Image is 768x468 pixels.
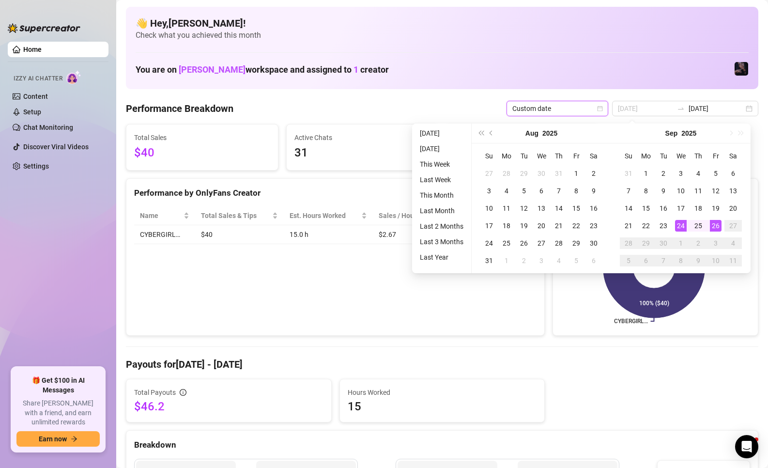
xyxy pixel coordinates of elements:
[677,105,685,112] span: swap-right
[416,127,467,139] li: [DATE]
[585,252,602,269] td: 2025-09-06
[553,220,565,232] div: 21
[707,165,724,182] td: 2025-09-05
[637,200,655,217] td: 2025-09-15
[570,185,582,197] div: 8
[692,255,704,266] div: 9
[515,252,533,269] td: 2025-09-02
[675,255,687,266] div: 8
[480,217,498,234] td: 2025-08-17
[637,165,655,182] td: 2025-09-01
[416,205,467,217] li: Last Month
[348,399,537,414] span: 15
[23,124,73,131] a: Chat Monitoring
[416,174,467,186] li: Last Week
[710,220,722,232] div: 26
[620,165,637,182] td: 2025-08-31
[570,168,582,179] div: 1
[501,237,512,249] div: 25
[553,255,565,266] div: 4
[515,165,533,182] td: 2025-07-29
[710,203,722,214] div: 19
[501,168,512,179] div: 28
[675,237,687,249] div: 1
[692,203,704,214] div: 18
[585,165,602,182] td: 2025-08-02
[597,106,603,111] span: calendar
[623,185,634,197] div: 7
[498,147,515,165] th: Mo
[655,147,672,165] th: Tu
[620,200,637,217] td: 2025-09-14
[710,255,722,266] div: 10
[655,200,672,217] td: 2025-09-16
[134,206,195,225] th: Name
[675,220,687,232] div: 24
[501,255,512,266] div: 1
[284,225,373,244] td: 15.0 h
[480,147,498,165] th: Su
[71,436,77,442] span: arrow-right
[416,143,467,155] li: [DATE]
[512,101,602,116] span: Custom date
[480,200,498,217] td: 2025-08-10
[134,132,270,143] span: Total Sales
[134,144,270,162] span: $40
[416,220,467,232] li: Last 2 Months
[585,234,602,252] td: 2025-08-30
[16,399,100,427] span: Share [PERSON_NAME] with a friend, and earn unlimited rewards
[180,389,186,396] span: info-circle
[501,185,512,197] div: 4
[637,147,655,165] th: Mo
[518,255,530,266] div: 2
[515,217,533,234] td: 2025-08-19
[585,217,602,234] td: 2025-08-23
[195,206,284,225] th: Total Sales & Tips
[570,203,582,214] div: 15
[672,182,690,200] td: 2025-09-10
[553,168,565,179] div: 31
[498,182,515,200] td: 2025-08-04
[655,165,672,182] td: 2025-09-02
[568,200,585,217] td: 2025-08-15
[623,203,634,214] div: 14
[550,234,568,252] td: 2025-08-28
[480,234,498,252] td: 2025-08-24
[136,30,749,41] span: Check what you achieved this month
[623,237,634,249] div: 28
[201,210,270,221] span: Total Sales & Tips
[623,255,634,266] div: 5
[570,220,582,232] div: 22
[536,220,547,232] div: 20
[658,203,669,214] div: 16
[710,237,722,249] div: 3
[692,168,704,179] div: 4
[672,252,690,269] td: 2025-10-08
[707,200,724,217] td: 2025-09-19
[179,64,246,75] span: [PERSON_NAME]
[498,234,515,252] td: 2025-08-25
[553,237,565,249] div: 28
[550,217,568,234] td: 2025-08-21
[724,165,742,182] td: 2025-09-06
[620,217,637,234] td: 2025-09-21
[658,168,669,179] div: 2
[353,64,358,75] span: 1
[588,255,599,266] div: 6
[658,220,669,232] div: 23
[550,200,568,217] td: 2025-08-14
[640,203,652,214] div: 15
[542,124,557,143] button: Choose a year
[294,132,430,143] span: Active Chats
[486,124,497,143] button: Previous month (PageUp)
[637,234,655,252] td: 2025-09-29
[692,237,704,249] div: 2
[735,62,748,76] img: CYBERGIRL
[655,182,672,200] td: 2025-09-09
[533,200,550,217] td: 2025-08-13
[672,165,690,182] td: 2025-09-03
[136,16,749,30] h4: 👋 Hey, [PERSON_NAME] !
[672,147,690,165] th: We
[550,252,568,269] td: 2025-09-04
[498,217,515,234] td: 2025-08-18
